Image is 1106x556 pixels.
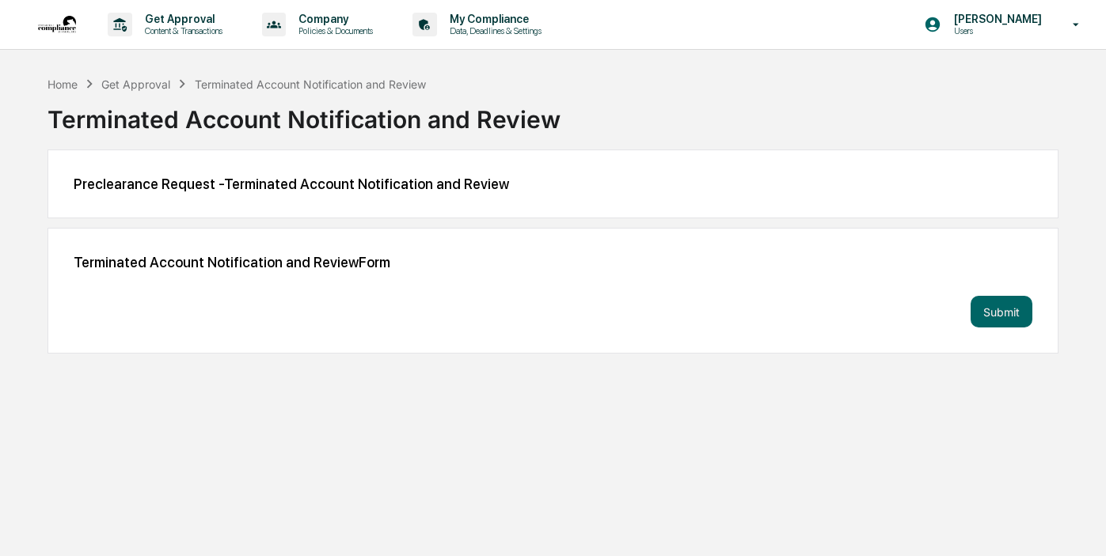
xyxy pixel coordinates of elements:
[437,25,549,36] p: Data, Deadlines & Settings
[286,13,381,25] p: Company
[437,13,549,25] p: My Compliance
[132,25,230,36] p: Content & Transactions
[74,254,1032,270] div: Terminated Account Notification and Review Form
[74,176,1032,192] div: Preclearance Request - Terminated Account Notification and Review
[941,13,1050,25] p: [PERSON_NAME]
[132,13,230,25] p: Get Approval
[195,78,426,91] div: Terminated Account Notification and Review
[971,296,1032,327] button: Submit
[48,93,1058,134] div: Terminated Account Notification and Review
[38,16,76,33] img: logo
[286,25,381,36] p: Policies & Documents
[941,25,1050,36] p: Users
[101,78,170,91] div: Get Approval
[48,78,78,91] div: Home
